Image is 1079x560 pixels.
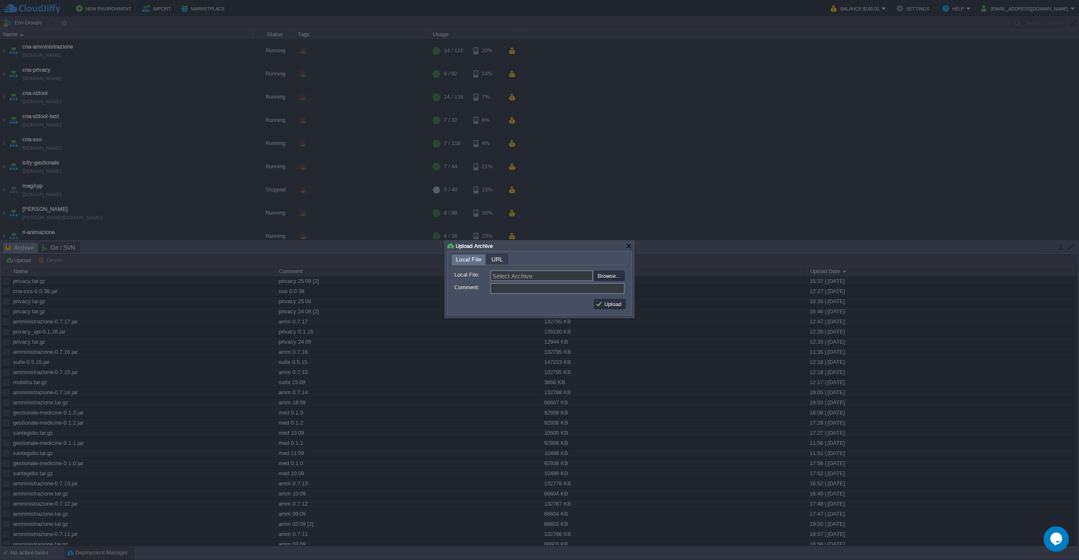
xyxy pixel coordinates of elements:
span: Upload Archive [456,243,493,249]
span: Local File [456,254,481,265]
label: Comment: [454,283,489,292]
button: Upload [596,300,624,308]
span: URL [491,254,503,264]
iframe: chat widget [1044,526,1071,552]
label: Local File: [454,270,489,279]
